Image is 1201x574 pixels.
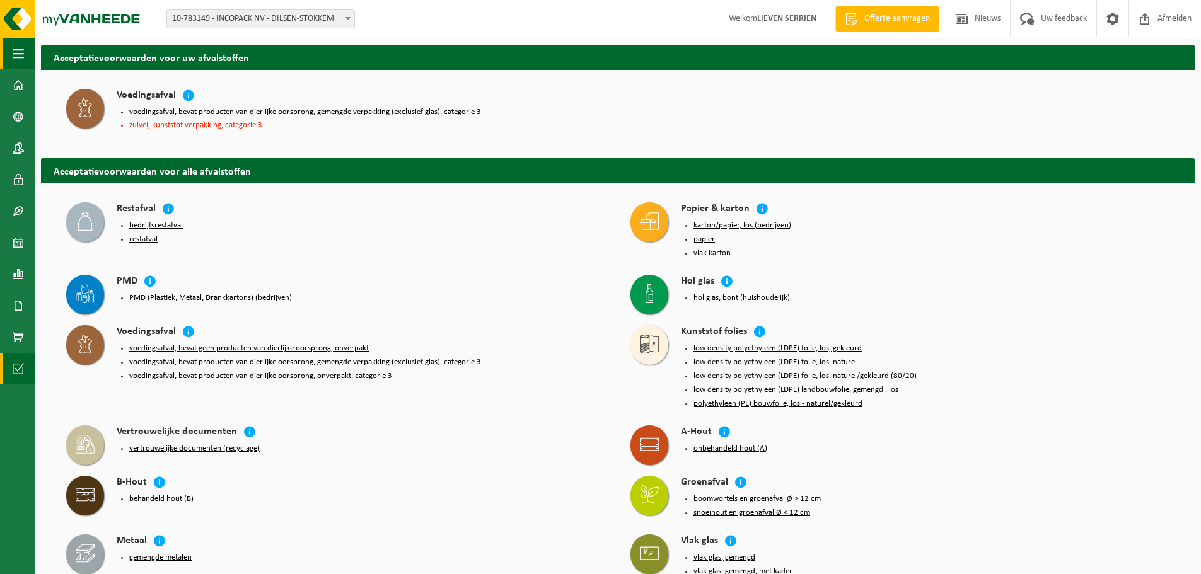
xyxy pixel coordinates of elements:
h4: Groenafval [681,476,728,490]
button: low density polyethyleen (LDPE) landbouwfolie, gemengd , los [693,385,898,395]
button: restafval [129,234,158,244]
li: zuivel, kunststof verpakking, categorie 3 [129,121,605,129]
h4: Voedingsafval [117,89,176,103]
button: snoeihout en groenafval Ø < 12 cm [693,508,810,518]
strong: LIEVEN SERRIEN [757,14,816,23]
span: 10-783149 - INCOPACK NV - DILSEN-STOKKEM [166,9,355,28]
h4: Vertrouwelijke documenten [117,425,237,440]
button: boomwortels en groenafval Ø > 12 cm [693,494,821,504]
h4: Kunststof folies [681,325,747,340]
button: hol glas, bont (huishoudelijk) [693,293,790,303]
button: behandeld hout (B) [129,494,194,504]
h4: PMD [117,275,137,289]
button: low density polyethyleen (LDPE) folie, los, gekleurd [693,343,862,353]
h4: Vlak glas [681,534,718,549]
h2: Acceptatievoorwaarden voor alle afvalstoffen [41,158,1195,183]
a: Offerte aanvragen [835,6,939,32]
h2: Acceptatievoorwaarden voor uw afvalstoffen [41,45,1195,69]
button: polyethyleen (PE) bouwfolie, los - naturel/gekleurd [693,399,862,409]
button: low density polyethyleen (LDPE) folie, los, naturel [693,357,857,367]
button: onbehandeld hout (A) [693,444,767,454]
button: vertrouwelijke documenten (recyclage) [129,444,260,454]
button: voedingsafval, bevat producten van dierlijke oorsprong, onverpakt, categorie 3 [129,371,392,381]
h4: Voedingsafval [117,325,176,340]
button: voedingsafval, bevat producten van dierlijke oorsprong, gemengde verpakking (exclusief glas), cat... [129,107,481,117]
h4: Hol glas [681,275,714,289]
button: low density polyethyleen (LDPE) folie, los, naturel/gekleurd (80/20) [693,371,917,381]
h4: B-Hout [117,476,147,490]
h4: Papier & karton [681,202,750,217]
h4: Metaal [117,534,147,549]
button: voedingsafval, bevat producten van dierlijke oorsprong, gemengde verpakking (exclusief glas), cat... [129,357,481,367]
button: vlak glas, gemengd [693,553,755,563]
button: papier [693,234,715,244]
span: Offerte aanvragen [861,13,933,25]
button: gemengde metalen [129,553,192,563]
button: voedingsafval, bevat geen producten van dierlijke oorsprong, onverpakt [129,343,369,353]
h4: A-Hout [681,425,712,440]
span: 10-783149 - INCOPACK NV - DILSEN-STOKKEM [167,10,354,28]
button: bedrijfsrestafval [129,221,183,231]
button: PMD (Plastiek, Metaal, Drankkartons) (bedrijven) [129,293,292,303]
h4: Restafval [117,202,156,217]
button: vlak karton [693,248,731,258]
button: karton/papier, los (bedrijven) [693,221,791,231]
